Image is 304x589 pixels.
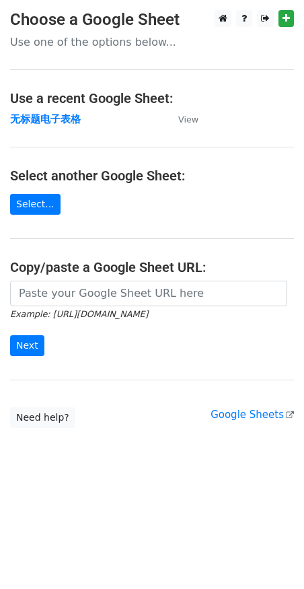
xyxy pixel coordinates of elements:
[165,113,198,125] a: View
[10,168,294,184] h4: Select another Google Sheet:
[10,259,294,275] h4: Copy/paste a Google Sheet URL:
[10,309,148,319] small: Example: [URL][DOMAIN_NAME]
[10,194,61,215] a: Select...
[211,409,294,421] a: Google Sheets
[10,113,81,125] a: 无标题电子表格
[10,35,294,49] p: Use one of the options below...
[10,335,44,356] input: Next
[10,10,294,30] h3: Choose a Google Sheet
[10,407,75,428] a: Need help?
[237,524,304,589] iframe: Chat Widget
[178,114,198,125] small: View
[10,281,287,306] input: Paste your Google Sheet URL here
[10,90,294,106] h4: Use a recent Google Sheet:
